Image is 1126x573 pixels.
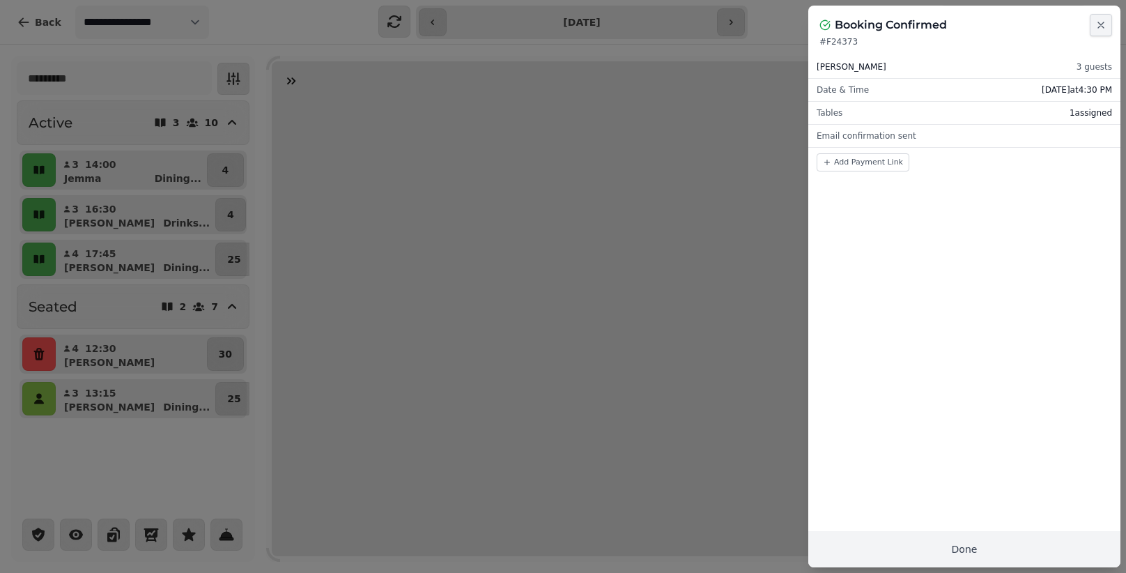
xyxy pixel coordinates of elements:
button: Done [808,531,1120,567]
span: Tables [817,107,842,119]
div: Email confirmation sent [808,125,1120,147]
span: Date & Time [817,84,869,95]
span: 3 guests [1077,61,1112,72]
button: Add Payment Link [817,153,909,171]
p: # F24373 [819,36,1109,47]
h2: Booking Confirmed [835,17,947,33]
span: [PERSON_NAME] [817,61,886,72]
span: [DATE] at 4:30 PM [1042,84,1112,95]
span: 1 assigned [1070,107,1112,119]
